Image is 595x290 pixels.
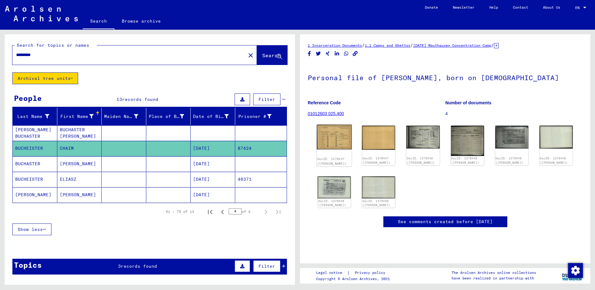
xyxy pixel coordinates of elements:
img: 001.jpg [495,126,528,149]
div: Place of Birth [149,113,184,120]
mat-header-cell: Prisoner # [235,108,287,125]
div: | [316,270,393,276]
mat-cell: [DATE] [191,141,235,156]
mat-cell: [DATE] [191,156,235,171]
img: 001.jpg [318,176,351,198]
div: First Name [60,111,102,121]
div: Prisoner # [238,111,280,121]
div: Date of Birth [193,111,236,121]
a: Legal notice [316,270,347,276]
a: DocID: 1379450 ([PERSON_NAME]) [363,199,390,207]
span: / [491,42,494,48]
button: Show less [12,223,51,235]
mat-cell: [PERSON_NAME] [13,187,57,202]
div: People [14,93,42,104]
mat-cell: BUCHEISTER [13,141,57,156]
button: Share on LinkedIn [334,50,340,58]
mat-cell: 87424 [235,141,287,156]
h1: Personal file of [PERSON_NAME], born on [DEMOGRAPHIC_DATA] [308,63,583,91]
a: 1.1 Camps and Ghettos [365,43,410,48]
mat-cell: 46371 [235,172,287,187]
a: See comments created before [DATE] [398,219,493,225]
a: Browse archive [114,14,168,28]
mat-cell: CHAIM [57,141,102,156]
button: Next page [260,206,272,218]
a: Privacy policy [350,270,393,276]
div: Maiden Name [104,113,138,120]
div: Last Name [15,111,57,121]
span: / [362,42,365,48]
a: DocID: 1379448 ([PERSON_NAME]) [451,157,479,164]
div: Maiden Name [104,111,146,121]
a: DocID: 1379448 ([PERSON_NAME]) [407,157,435,164]
mat-header-cell: Place of Birth [146,108,191,125]
button: Previous page [216,206,229,218]
img: 002.jpg [362,126,395,150]
div: Topics [14,259,42,271]
mat-cell: [DATE] [191,187,235,202]
a: [DATE] Mauthausen Concentration Camp [413,43,491,48]
button: Archival tree units [12,72,78,84]
mat-cell: [PERSON_NAME] BUCHASTER [13,125,57,141]
div: First Name [60,113,94,120]
mat-header-cell: Maiden Name [102,108,146,125]
mat-cell: BUCHEISTER [13,172,57,187]
a: DocID: 1379449 ([PERSON_NAME]) [540,157,568,164]
p: The Arolsen Archives online collections [452,270,536,275]
span: records found [121,263,157,269]
img: yv_logo.png [561,268,584,283]
mat-cell: ELIASZ [57,172,102,187]
button: Filter [253,93,280,105]
span: / [410,42,413,48]
a: DocID: 1379449 ([PERSON_NAME]) [496,157,523,164]
mat-cell: BUCHASTER [PERSON_NAME] [57,125,102,141]
img: 001.jpg [406,126,439,149]
mat-icon: close [247,52,254,59]
mat-header-cell: Date of Birth [191,108,235,125]
button: Clear [245,49,257,61]
a: DocID: 1379447 ([PERSON_NAME]) [317,157,347,165]
button: Share on Facebook [306,50,313,58]
mat-header-cell: Last Name [13,108,57,125]
a: DocID: 1379450 ([PERSON_NAME]) [318,199,346,207]
div: Last Name [15,113,49,120]
span: 13 [117,97,122,102]
p: Copyright © Arolsen Archives, 2021 [316,276,393,282]
button: Share on Xing [324,50,331,58]
img: 002.jpg [362,176,395,198]
b: Number of documents [445,100,491,105]
mat-header-cell: First Name [57,108,102,125]
span: Show less [18,227,43,232]
img: Change consent [568,263,583,278]
mat-cell: [PERSON_NAME] [57,156,102,171]
p: have been realized in partnership with [452,275,536,281]
span: Filter [258,263,275,269]
mat-label: Search for topics or names [17,42,89,48]
span: Search [262,52,281,58]
mat-cell: [DATE] [191,172,235,187]
button: Last page [272,206,284,218]
button: Share on Twitter [315,50,322,58]
div: Prisoner # [238,113,272,120]
span: EN [575,6,582,10]
div: Place of Birth [149,111,192,121]
a: DocID: 1379447 ([PERSON_NAME]) [363,157,390,164]
b: Reference Code [308,100,341,105]
button: First page [204,206,216,218]
p: 4 [445,110,583,117]
span: 3 [118,263,121,269]
a: 01012603 025.400 [308,111,344,116]
div: 51 – 75 of 13 [166,209,194,214]
div: of 4 [229,209,260,214]
span: Filter [258,97,275,102]
img: 001.jpg [317,125,352,149]
div: Date of Birth [193,113,229,120]
a: Search [83,14,114,30]
img: 002.jpg [451,126,484,156]
button: Share on WhatsApp [343,50,350,58]
mat-cell: BUCHASTER [13,156,57,171]
button: Search [257,45,287,65]
img: 002.jpg [540,126,573,148]
span: records found [122,97,158,102]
